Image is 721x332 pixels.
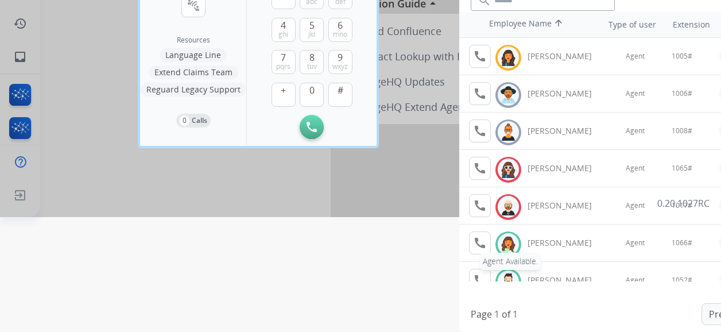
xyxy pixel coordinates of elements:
[502,307,510,321] p: of
[528,200,604,211] div: [PERSON_NAME]
[469,231,491,254] button: Agent Available.
[176,114,211,128] button: 0Calls
[272,50,296,74] button: 7pqrs
[657,196,710,210] p: 0.20.1027RC
[473,49,487,63] mat-icon: call
[528,88,604,99] div: [PERSON_NAME]
[626,238,645,248] span: Agent
[281,83,286,97] span: +
[500,86,517,104] img: avatar
[528,51,604,62] div: [PERSON_NAME]
[473,273,487,287] mat-icon: call
[473,236,487,250] mat-icon: call
[667,13,716,36] th: Extension
[626,201,645,210] span: Agent
[528,163,604,174] div: [PERSON_NAME]
[672,52,692,61] span: 1005#
[338,18,343,32] span: 6
[278,30,288,39] span: ghi
[500,273,517,291] img: avatar
[307,62,317,71] span: tuv
[672,126,692,136] span: 1008#
[672,276,692,285] span: 1052#
[626,126,645,136] span: Agent
[180,115,189,126] p: 0
[160,48,227,62] button: Language Line
[473,199,487,213] mat-icon: call
[333,30,347,39] span: mno
[500,49,517,67] img: avatar
[626,52,645,61] span: Agent
[672,89,692,98] span: 1006#
[473,124,487,138] mat-icon: call
[281,51,286,64] span: 7
[328,50,352,74] button: 9wxyz
[480,253,541,270] div: Agent Available.
[500,161,517,179] img: avatar
[338,83,343,97] span: #
[552,18,565,32] mat-icon: arrow_upward
[672,164,692,173] span: 1065#
[473,161,487,175] mat-icon: call
[473,87,487,101] mat-icon: call
[308,30,315,39] span: jkl
[309,83,315,97] span: 0
[483,12,587,37] th: Employee Name
[307,122,317,132] img: call-button
[528,125,604,137] div: [PERSON_NAME]
[281,18,286,32] span: 4
[300,50,324,74] button: 8tuv
[272,83,296,107] button: +
[309,51,315,64] span: 8
[192,115,207,126] p: Calls
[626,164,645,173] span: Agent
[626,276,645,285] span: Agent
[332,62,348,71] span: wxyz
[300,83,324,107] button: 0
[528,237,604,249] div: [PERSON_NAME]
[471,307,492,321] p: Page
[300,18,324,42] button: 5jkl
[309,18,315,32] span: 5
[276,62,290,71] span: pqrs
[177,36,210,45] span: Resources
[500,236,517,253] img: avatar
[328,18,352,42] button: 6mno
[328,83,352,107] button: #
[141,83,246,96] button: Reguard Legacy Support
[626,89,645,98] span: Agent
[500,123,517,141] img: avatar
[149,65,238,79] button: Extend Claims Team
[338,51,343,64] span: 9
[672,238,692,248] span: 1066#
[528,275,604,286] div: [PERSON_NAME]
[592,13,662,36] th: Type of user
[272,18,296,42] button: 4ghi
[500,198,517,216] img: avatar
